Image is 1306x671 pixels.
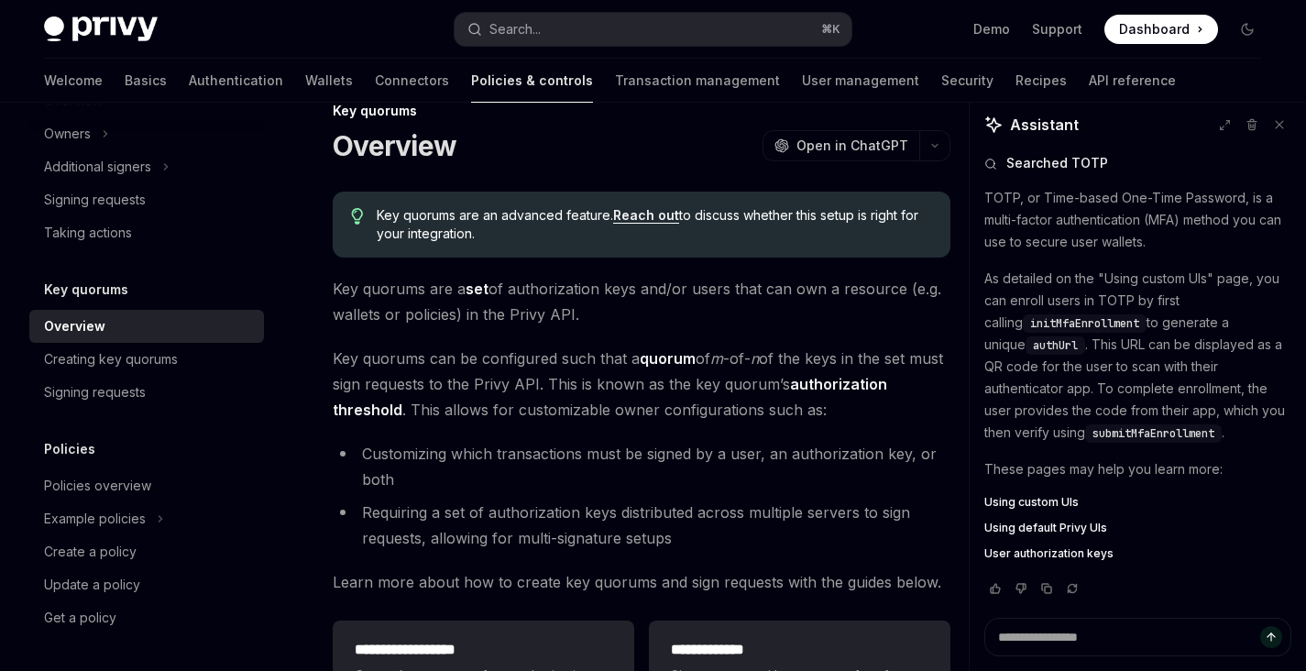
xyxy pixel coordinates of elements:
[489,18,541,40] div: Search...
[29,216,264,249] a: Taking actions
[44,475,151,497] div: Policies overview
[44,607,116,629] div: Get a policy
[375,59,449,103] a: Connectors
[1260,626,1282,648] button: Send message
[802,59,919,103] a: User management
[984,618,1291,656] textarea: Ask a question...
[333,129,456,162] h1: Overview
[29,310,264,343] a: Overview
[821,22,840,37] span: ⌘ K
[941,59,993,103] a: Security
[44,541,137,563] div: Create a policy
[984,495,1079,510] span: Using custom UIs
[763,130,919,161] button: Open in ChatGPT
[29,601,264,634] a: Get a policy
[44,315,105,337] div: Overview
[1104,15,1218,44] a: Dashboard
[984,546,1291,561] a: User authorization keys
[351,208,364,225] svg: Tip
[333,441,950,492] li: Customizing which transactions must be signed by a user, an authorization key, or both
[1233,15,1262,44] button: Toggle dark mode
[377,206,933,243] span: Key quorums are an advanced feature. to discuss whether this setup is right for your integration.
[984,268,1291,444] p: As detailed on the "Using custom UIs" page, you can enroll users in TOTP by first calling to gene...
[1119,20,1190,38] span: Dashboard
[29,343,264,376] a: Creating key quorums
[333,346,950,423] span: Key quorums can be configured such that a of -of- of the keys in the set must sign requests to th...
[615,59,780,103] a: Transaction management
[44,348,178,370] div: Creating key quorums
[333,500,950,551] li: Requiring a set of authorization keys distributed across multiple servers to sign requests, allow...
[29,502,264,535] button: Toggle Example policies section
[984,521,1107,535] span: Using default Privy UIs
[1089,59,1176,103] a: API reference
[1036,579,1058,598] button: Copy chat response
[44,574,140,596] div: Update a policy
[29,568,264,601] a: Update a policy
[973,20,1010,38] a: Demo
[125,59,167,103] a: Basics
[471,59,593,103] a: Policies & controls
[1092,426,1214,441] span: submitMfaEnrollment
[29,535,264,568] a: Create a policy
[796,137,908,155] span: Open in ChatGPT
[333,276,950,327] span: Key quorums are a of authorization keys and/or users that can own a resource (e.g. wallets or pol...
[1015,59,1067,103] a: Recipes
[44,16,158,42] img: dark logo
[640,349,696,368] strong: quorum
[1010,114,1079,136] span: Assistant
[44,59,103,103] a: Welcome
[44,189,146,211] div: Signing requests
[1030,316,1139,331] span: initMfaEnrollment
[984,154,1291,172] button: Searched TOTP
[984,579,1006,598] button: Vote that response was good
[1061,579,1083,598] button: Reload last chat
[29,183,264,216] a: Signing requests
[455,13,851,46] button: Open search
[44,438,95,460] h5: Policies
[1033,338,1078,353] span: authUrl
[29,150,264,183] button: Toggle Additional signers section
[984,187,1291,253] p: TOTP, or Time-based One-Time Password, is a multi-factor authentication (MFA) method you can use ...
[333,102,950,120] div: Key quorums
[29,376,264,409] a: Signing requests
[710,349,723,368] em: m
[984,495,1291,510] a: Using custom UIs
[44,123,91,145] div: Owners
[44,508,146,530] div: Example policies
[984,458,1291,480] p: These pages may help you learn more:
[1006,154,1108,172] span: Searched TOTP
[44,279,128,301] h5: Key quorums
[29,117,264,150] button: Toggle Owners section
[1010,579,1032,598] button: Vote that response was not good
[984,521,1291,535] a: Using default Privy UIs
[466,280,488,298] strong: set
[29,469,264,502] a: Policies overview
[305,59,353,103] a: Wallets
[613,207,679,224] a: Reach out
[1032,20,1082,38] a: Support
[44,222,132,244] div: Taking actions
[189,59,283,103] a: Authentication
[44,381,146,403] div: Signing requests
[984,546,1114,561] span: User authorization keys
[751,349,759,368] em: n
[44,156,151,178] div: Additional signers
[333,569,950,595] span: Learn more about how to create key quorums and sign requests with the guides below.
